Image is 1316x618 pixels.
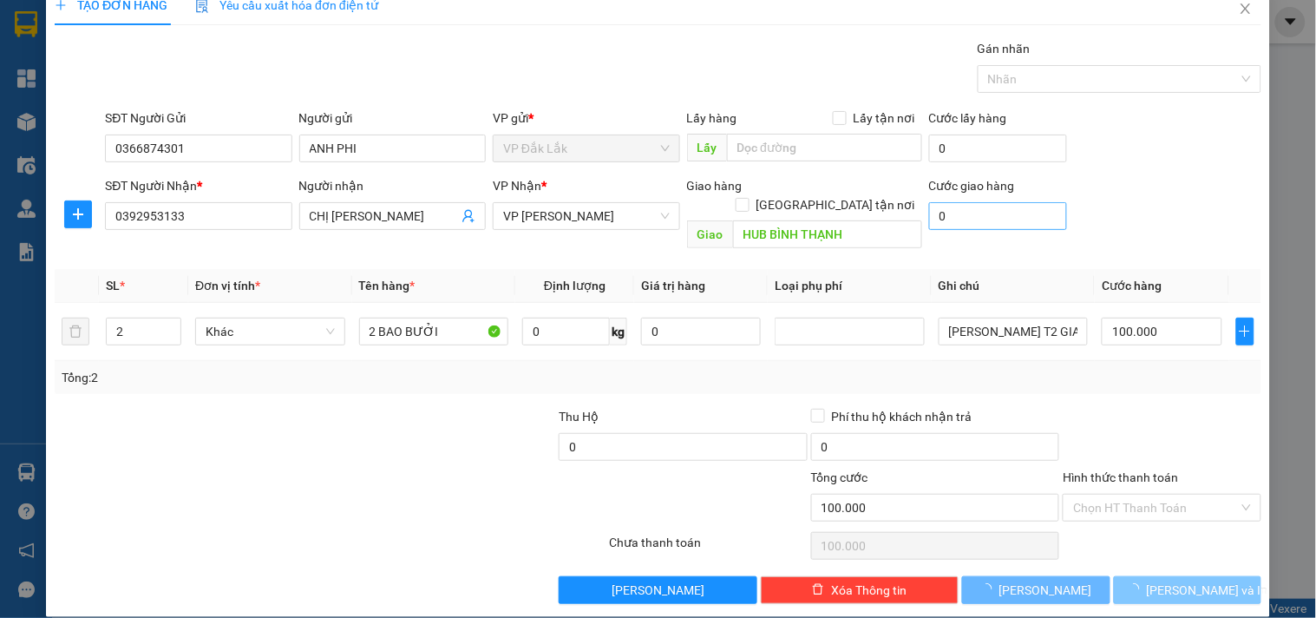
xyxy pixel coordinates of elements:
span: Phí thu hộ khách nhận trả [825,407,979,426]
div: Người nhận [299,176,486,195]
label: Cước giao hàng [929,179,1015,193]
input: 0 [641,318,761,345]
input: Dọc đường [733,220,922,248]
span: plus [1237,325,1254,339]
span: Tên hàng [359,279,416,293]
span: loading [1128,583,1147,595]
div: CHỊ [PERSON_NAME] [148,56,288,98]
label: Gán nhãn [978,42,1031,56]
div: VP Đắk Lắk [15,15,136,56]
span: close [1239,2,1253,16]
label: Hình thức thanh toán [1063,470,1178,484]
th: Ghi chú [932,269,1096,303]
button: [PERSON_NAME] [559,576,756,604]
span: Lấy tận nơi [847,108,922,128]
span: kg [610,318,627,345]
button: plus [64,201,92,228]
span: Đơn vị tính [195,279,260,293]
span: Thu Hộ [559,410,599,424]
div: VP gửi [493,108,679,128]
span: VP Nhận [493,179,541,193]
input: Dọc đường [727,134,922,161]
div: Chưa thanh toán [607,533,809,563]
span: Gửi: [15,16,42,35]
span: Nhận: [148,16,190,35]
span: [PERSON_NAME] [612,581,704,600]
div: SĐT Người Gửi [105,108,291,128]
span: Cước hàng [1102,279,1162,293]
div: Tổng: 2 [62,368,509,387]
span: Giao hàng [687,179,743,193]
span: Định lượng [544,279,606,293]
div: 0905272859 [148,98,288,122]
span: Khác [206,319,335,345]
div: SĐT Người Nhận [105,176,291,195]
span: loading [980,583,999,595]
span: Lấy [687,134,727,161]
span: Giao [687,220,733,248]
span: VP Hồ Chí Minh [503,203,669,229]
span: Xóa Thông tin [831,581,907,600]
span: [PERSON_NAME] [999,581,1092,600]
input: Cước lấy hàng [929,135,1068,162]
button: delete [62,318,89,345]
span: Giá trị hàng [641,279,705,293]
span: plus [65,207,91,221]
input: VD: Bàn, Ghế [359,318,509,345]
span: delete [812,583,824,597]
input: Ghi Chú [939,318,1089,345]
span: SL [106,279,120,293]
span: 94/4 ĐƯỜNG HT 35, KP2, P.TÂN THỚI HIỆP, Q.12 [148,122,288,274]
span: [PERSON_NAME] và In [1147,581,1268,600]
div: VP Bình Dương [148,15,288,56]
div: Người gửi [299,108,486,128]
div: CHÚ LUẬT [15,56,136,77]
button: [PERSON_NAME] [962,576,1110,604]
th: Loại phụ phí [768,269,932,303]
span: [GEOGRAPHIC_DATA] tận nơi [750,195,922,214]
label: Cước lấy hàng [929,111,1007,125]
span: Lấy hàng [687,111,737,125]
button: [PERSON_NAME] và In [1114,576,1261,604]
span: VP Đắk Lắk [503,135,669,161]
input: Cước giao hàng [929,202,1068,230]
button: deleteXóa Thông tin [761,576,959,604]
span: Tổng cước [811,470,868,484]
div: 0353025713 [15,77,136,102]
button: plus [1236,318,1254,345]
span: user-add [462,209,475,223]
